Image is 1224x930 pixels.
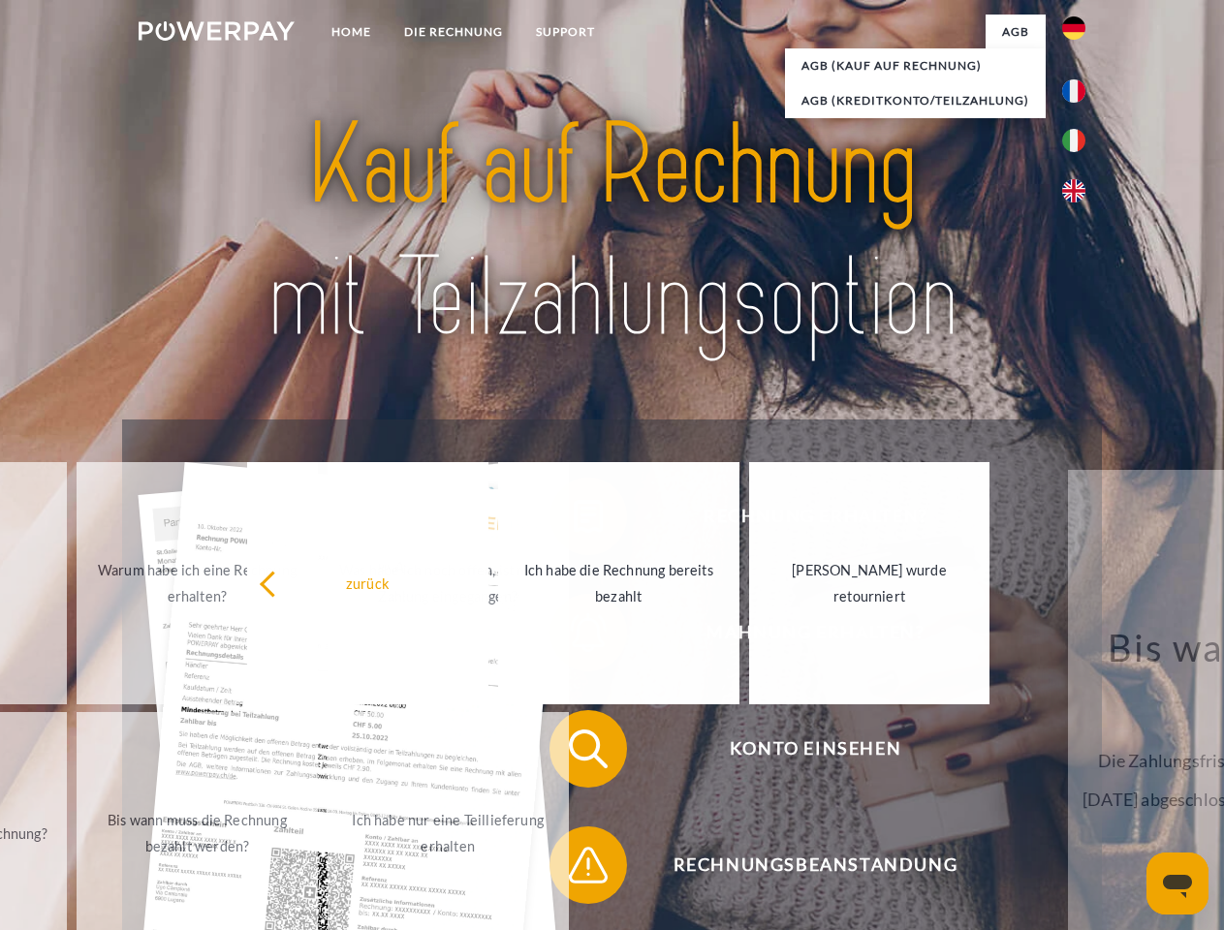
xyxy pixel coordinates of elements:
[339,807,557,859] div: Ich habe nur eine Teillieferung erhalten
[578,710,1052,788] span: Konto einsehen
[785,83,1046,118] a: AGB (Kreditkonto/Teilzahlung)
[761,557,979,609] div: [PERSON_NAME] wurde retourniert
[185,93,1039,371] img: title-powerpay_de.svg
[578,826,1052,904] span: Rechnungsbeanstandung
[139,21,295,41] img: logo-powerpay-white.svg
[1062,16,1085,40] img: de
[1062,129,1085,152] img: it
[1146,852,1208,914] iframe: Schaltfläche zum Öffnen des Messaging-Fensters
[1062,179,1085,202] img: en
[519,15,612,49] a: SUPPORT
[549,826,1053,904] button: Rechnungsbeanstandung
[259,570,477,596] div: zurück
[1062,79,1085,103] img: fr
[88,557,306,609] div: Warum habe ich eine Rechnung erhalten?
[785,48,1046,83] a: AGB (Kauf auf Rechnung)
[986,15,1046,49] a: agb
[510,557,728,609] div: Ich habe die Rechnung bereits bezahlt
[388,15,519,49] a: DIE RECHNUNG
[88,807,306,859] div: Bis wann muss die Rechnung bezahlt werden?
[315,15,388,49] a: Home
[549,710,1053,788] button: Konto einsehen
